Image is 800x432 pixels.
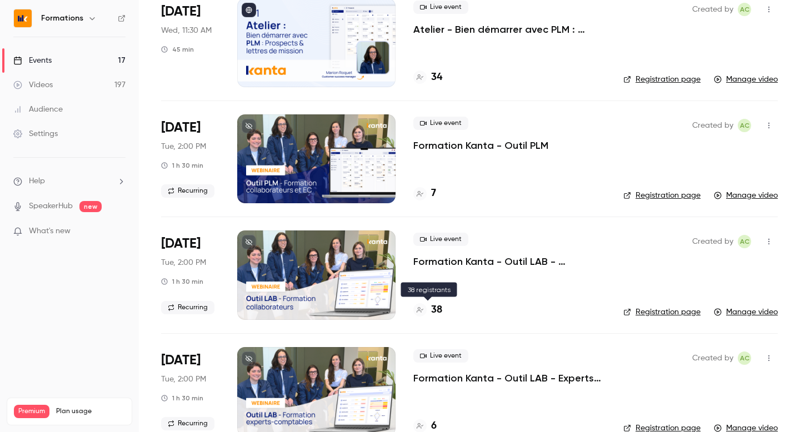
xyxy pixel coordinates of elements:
[161,25,212,36] span: Wed, 11:30 AM
[714,307,778,318] a: Manage video
[413,349,468,363] span: Live event
[161,119,201,137] span: [DATE]
[692,3,733,16] span: Created by
[740,351,749,365] span: AC
[714,190,778,201] a: Manage video
[14,405,49,418] span: Premium
[413,23,606,36] a: Atelier - Bien démarrer avec PLM : Prospects & lettres de mission
[41,13,83,24] h6: Formations
[13,104,63,115] div: Audience
[413,117,468,130] span: Live event
[79,201,102,212] span: new
[161,230,219,319] div: Jul 8 Tue, 2:00 PM (Europe/Paris)
[738,351,751,365] span: Anaïs Cachelou
[161,374,206,385] span: Tue, 2:00 PM
[112,227,126,237] iframe: Noticeable Trigger
[431,303,442,318] h4: 38
[413,1,468,14] span: Live event
[29,200,73,212] a: SpeakerHub
[623,190,701,201] a: Registration page
[29,225,71,237] span: What's new
[740,3,749,16] span: AC
[161,184,214,198] span: Recurring
[13,55,52,66] div: Events
[738,235,751,248] span: Anaïs Cachelou
[161,257,206,268] span: Tue, 2:00 PM
[161,417,214,430] span: Recurring
[431,70,442,85] h4: 34
[740,235,749,248] span: AC
[56,407,125,416] span: Plan usage
[692,119,733,132] span: Created by
[413,303,442,318] a: 38
[692,351,733,365] span: Created by
[738,3,751,16] span: Anaïs Cachelou
[161,45,194,54] div: 45 min
[692,235,733,248] span: Created by
[623,307,701,318] a: Registration page
[413,371,606,385] a: Formation Kanta - Outil LAB - Experts-comptables
[13,175,126,187] li: help-dropdown-opener
[161,277,203,286] div: 1 h 30 min
[161,351,201,369] span: [DATE]
[29,175,45,187] span: Help
[738,119,751,132] span: Anaïs Cachelou
[161,394,203,403] div: 1 h 30 min
[161,114,219,203] div: Jul 8 Tue, 2:00 PM (Europe/Paris)
[161,235,201,253] span: [DATE]
[413,233,468,246] span: Live event
[413,255,606,268] a: Formation Kanta - Outil LAB - Collaborateurs
[14,9,32,27] img: Formations
[13,79,53,91] div: Videos
[740,119,749,132] span: AC
[161,301,214,314] span: Recurring
[13,128,58,139] div: Settings
[623,74,701,85] a: Registration page
[413,70,442,85] a: 34
[714,74,778,85] a: Manage video
[161,161,203,170] div: 1 h 30 min
[161,141,206,152] span: Tue, 2:00 PM
[413,186,436,201] a: 7
[431,186,436,201] h4: 7
[161,3,201,21] span: [DATE]
[413,139,548,152] a: Formation Kanta - Outil PLM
